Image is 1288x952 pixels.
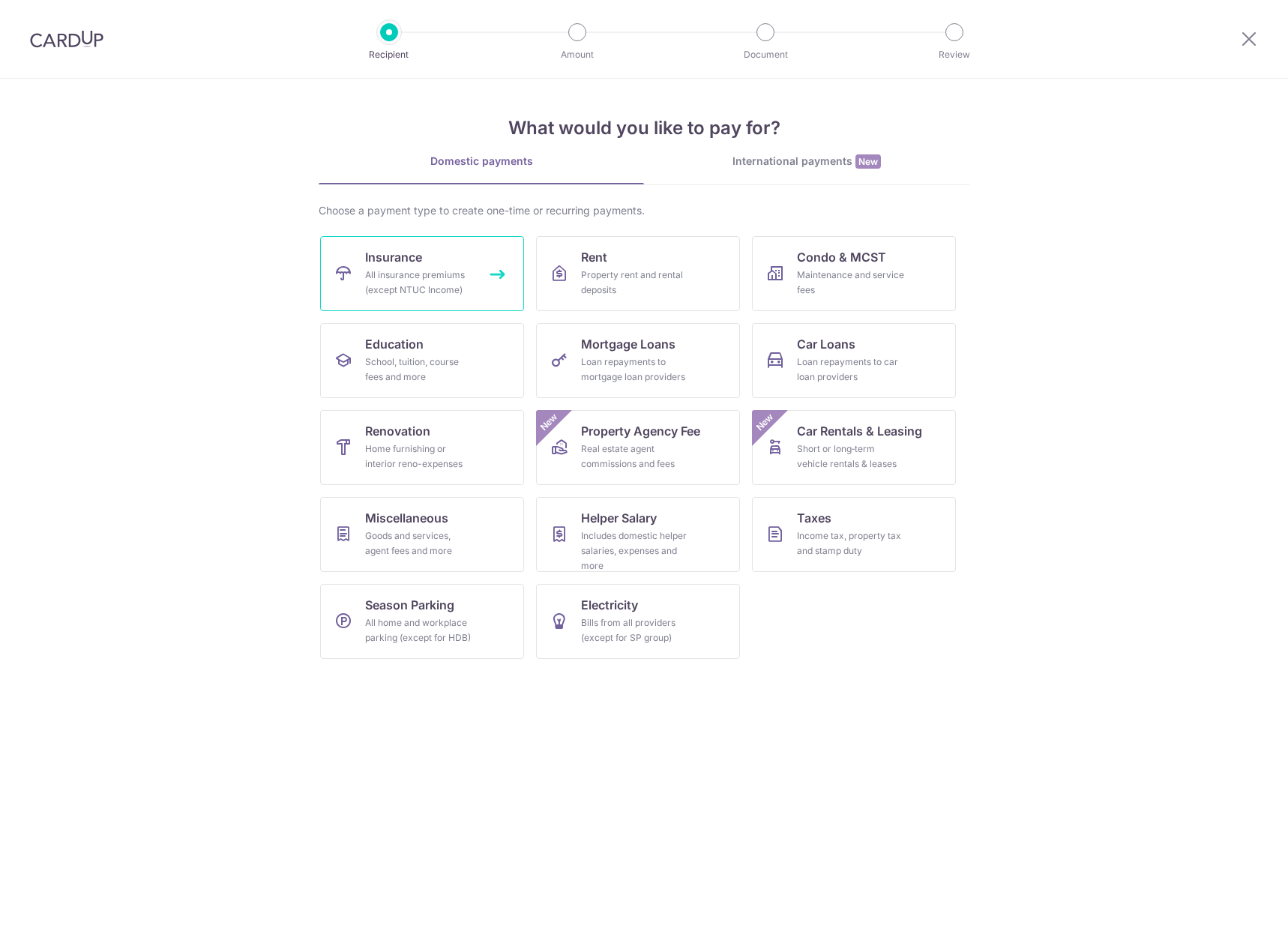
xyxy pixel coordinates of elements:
[797,442,905,472] div: Short or long‑term vehicle rentals & leases
[581,596,638,614] span: Electricity
[536,497,740,572] a: Helper SalaryIncludes domestic helper salaries, expenses and more
[797,422,922,440] span: Car Rentals & Leasing
[536,323,740,398] a: Mortgage LoansLoan repayments to mortgage loan providers
[581,442,689,472] div: Real estate agent commissions and fees
[581,422,700,440] span: Property Agency Fee
[797,268,905,298] div: Maintenance and service fees
[365,268,473,298] div: All insurance premiums (except NTUC Income)
[365,355,473,385] div: School, tuition, course fees and more
[581,268,689,298] div: Property rent and rental deposits
[581,528,689,573] div: Includes domestic helper salaries, expenses and more
[752,497,956,572] a: TaxesIncome tax, property tax and stamp duty
[365,422,430,440] span: Renovation
[537,410,562,435] span: New
[365,528,473,558] div: Goods and services, agent fees and more
[320,323,524,398] a: EducationSchool, tuition, course fees and more
[899,47,1010,62] p: Review
[797,528,905,558] div: Income tax, property tax and stamp duty
[320,410,524,485] a: RenovationHome furnishing or interior reno-expenses
[522,47,633,62] p: Amount
[365,509,448,527] span: Miscellaneous
[752,410,956,485] a: Car Rentals & LeasingShort or long‑term vehicle rentals & leasesNew
[752,323,956,398] a: Car LoansLoan repayments to car loan providers
[581,248,607,266] span: Rent
[581,509,657,527] span: Helper Salary
[644,154,969,169] div: International payments
[797,355,905,385] div: Loan repayments to car loan providers
[30,30,103,48] img: CardUp
[365,596,454,614] span: Season Parking
[536,584,740,659] a: ElectricityBills from all providers (except for SP group)
[710,47,821,62] p: Document
[797,248,886,266] span: Condo & MCST
[319,154,644,169] div: Domestic payments
[365,335,424,353] span: Education
[334,47,445,62] p: Recipient
[319,115,969,142] h4: What would you like to pay for?
[536,236,740,311] a: RentProperty rent and rental deposits
[581,615,689,645] div: Bills from all providers (except for SP group)
[365,442,473,472] div: Home furnishing or interior reno-expenses
[752,236,956,311] a: Condo & MCSTMaintenance and service fees
[365,248,422,266] span: Insurance
[581,355,689,385] div: Loan repayments to mortgage loan providers
[797,509,831,527] span: Taxes
[365,615,473,645] div: All home and workplace parking (except for HDB)
[855,154,881,169] span: New
[319,203,969,218] div: Choose a payment type to create one-time or recurring payments.
[320,584,524,659] a: Season ParkingAll home and workplace parking (except for HDB)
[320,236,524,311] a: InsuranceAll insurance premiums (except NTUC Income)
[581,335,675,353] span: Mortgage Loans
[536,410,740,485] a: Property Agency FeeReal estate agent commissions and feesNew
[753,410,777,435] span: New
[320,497,524,572] a: MiscellaneousGoods and services, agent fees and more
[797,335,855,353] span: Car Loans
